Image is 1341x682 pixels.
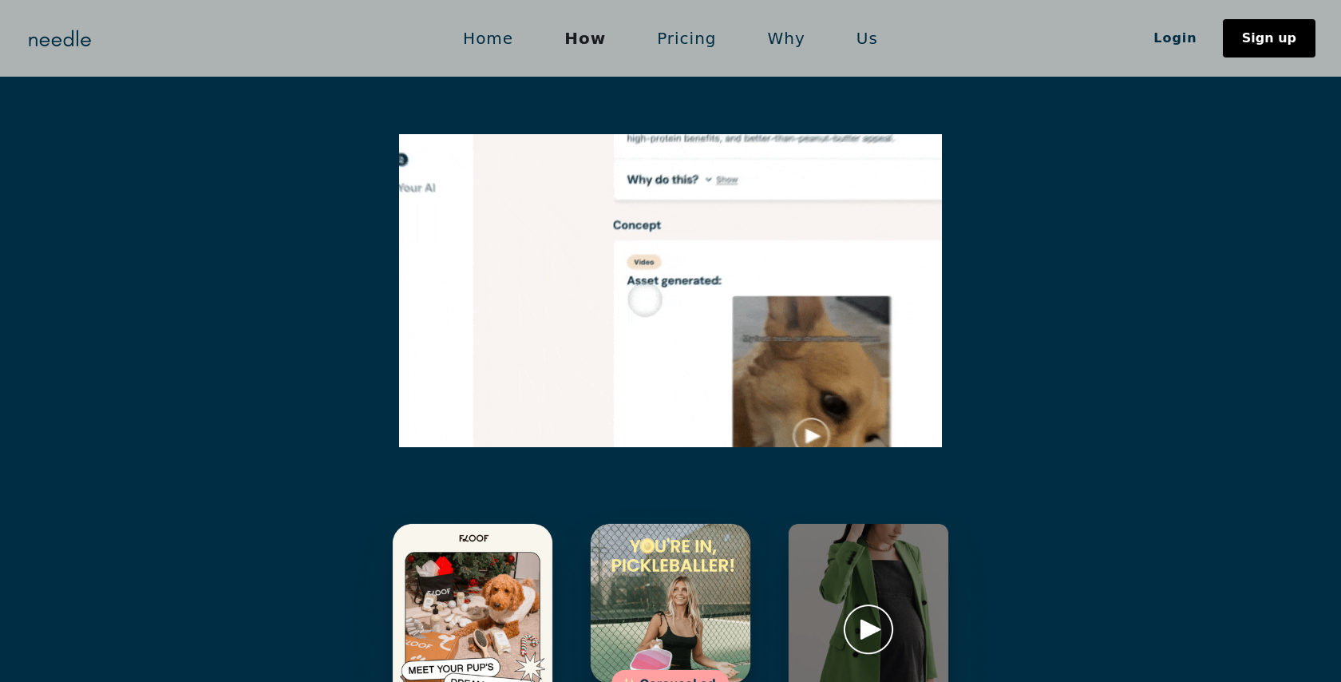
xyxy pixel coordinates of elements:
a: Home [437,22,539,55]
a: Why [742,22,831,55]
a: Sign up [1223,19,1315,57]
div: Sign up [1242,32,1296,45]
a: Login [1128,25,1223,52]
a: Us [831,22,904,55]
a: How [539,22,631,55]
a: Pricing [631,22,742,55]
